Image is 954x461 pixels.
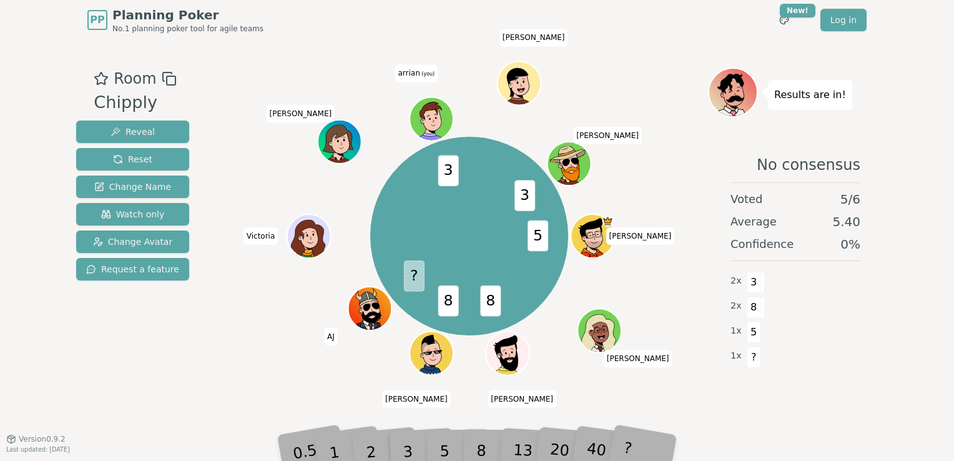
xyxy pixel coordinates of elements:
span: Version 0.9.2 [19,434,66,444]
span: PP [90,12,104,27]
span: ? [747,347,761,368]
button: Click to change your avatar [411,98,452,139]
a: PPPlanning PokerNo.1 planning poker tool for agile teams [87,6,263,34]
span: 3 [747,272,761,293]
span: Click to change your name [266,105,335,122]
span: Click to change your name [606,227,675,245]
span: 2 x [730,274,742,288]
span: Matthew is the host [602,216,613,227]
span: 1 x [730,324,742,338]
span: 3 [438,156,458,186]
button: Version0.9.2 [6,434,66,444]
button: Reveal [76,121,189,143]
span: ? [403,261,424,292]
p: Results are in! [774,86,846,104]
span: 8 [438,285,458,316]
span: No.1 planning poker tool for agile teams [112,24,263,34]
span: 5 [747,322,761,343]
span: Room [114,67,156,90]
button: New! [773,9,795,31]
span: Last updated: [DATE] [6,446,70,453]
span: Click to change your name [573,127,642,144]
span: Click to change your name [395,64,438,82]
span: Click to change your name [488,390,556,407]
span: 1 x [730,349,742,363]
button: Add as favourite [94,67,109,90]
span: Reveal [111,126,155,138]
div: Chipply [94,90,176,116]
span: Change Avatar [93,235,173,248]
button: Watch only [76,203,189,226]
span: Click to change your name [382,390,451,407]
div: New! [780,4,815,17]
span: 2 x [730,299,742,313]
span: 5 / 6 [840,191,860,208]
span: Reset [113,153,152,166]
a: Log in [820,9,867,31]
span: 5 [528,221,548,251]
span: Change Name [94,181,171,193]
span: Click to change your name [499,29,568,46]
span: Request a feature [86,263,179,275]
span: Average [730,213,777,230]
span: 0 % [840,235,860,253]
span: Click to change your name [243,227,278,245]
span: Click to change your name [604,350,672,367]
span: Planning Poker [112,6,263,24]
span: Voted [730,191,763,208]
span: 3 [514,181,535,211]
span: 8 [747,297,761,318]
button: Reset [76,148,189,171]
span: No consensus [757,155,860,175]
span: Click to change your name [324,328,338,345]
span: Watch only [101,208,165,221]
button: Change Name [76,176,189,198]
span: 8 [480,285,501,316]
button: Change Avatar [76,230,189,253]
span: Confidence [730,235,794,253]
button: Request a feature [76,258,189,280]
span: (you) [420,71,435,77]
span: 5.40 [832,213,860,230]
